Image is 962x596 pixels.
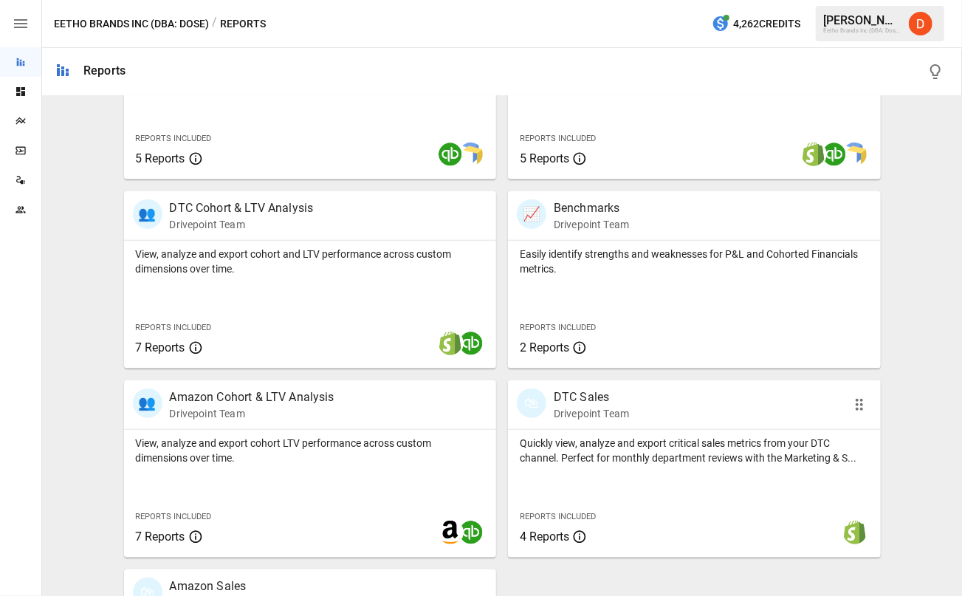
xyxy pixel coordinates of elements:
span: 4 Reports [520,530,569,544]
p: Amazon Sales [170,578,247,595]
p: Benchmarks [554,199,629,217]
p: Drivepoint Team [170,217,314,232]
div: 👥 [133,388,162,418]
div: [PERSON_NAME] [823,13,900,27]
span: Reports Included [136,512,212,521]
img: smart model [843,143,867,166]
button: Daley Meistrell [900,3,941,44]
span: Reports Included [520,512,596,521]
img: shopify [802,143,825,166]
div: / [212,15,217,33]
img: shopify [439,332,462,355]
span: 7 Reports [136,340,185,354]
div: 👥 [133,199,162,229]
span: 2 Reports [520,340,569,354]
span: Reports Included [136,134,212,143]
div: 📈 [517,199,546,229]
span: Reports Included [520,323,596,332]
p: View, analyze and export cohort LTV performance across custom dimensions over time. [136,436,485,465]
span: Reports Included [520,134,596,143]
span: Reports Included [136,323,212,332]
img: Daley Meistrell [909,12,932,35]
p: View, analyze and export cohort and LTV performance across custom dimensions over time. [136,247,485,276]
span: 5 Reports [520,151,569,165]
p: DTC Cohort & LTV Analysis [170,199,314,217]
span: 5 Reports [136,151,185,165]
div: 🛍 [517,388,546,418]
button: 4,262Credits [706,10,806,38]
img: quickbooks [459,521,483,544]
div: Reports [83,64,126,78]
img: amazon [439,521,462,544]
span: 7 Reports [136,530,185,544]
p: Drivepoint Team [554,217,629,232]
img: quickbooks [459,332,483,355]
img: smart model [459,143,483,166]
p: Easily identify strengths and weaknesses for P&L and Cohorted Financials metrics. [520,247,869,276]
p: Quickly view, analyze and export critical sales metrics from your DTC channel. Perfect for monthl... [520,436,869,465]
span: 4,262 Credits [733,15,800,33]
img: quickbooks [822,143,846,166]
p: Drivepoint Team [554,406,629,421]
p: Amazon Cohort & LTV Analysis [170,388,334,406]
div: Eetho Brands Inc (DBA: Dose) [823,27,900,34]
p: Drivepoint Team [170,406,334,421]
button: Eetho Brands Inc (DBA: Dose) [54,15,209,33]
img: shopify [843,521,867,544]
img: quickbooks [439,143,462,166]
p: DTC Sales [554,388,629,406]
